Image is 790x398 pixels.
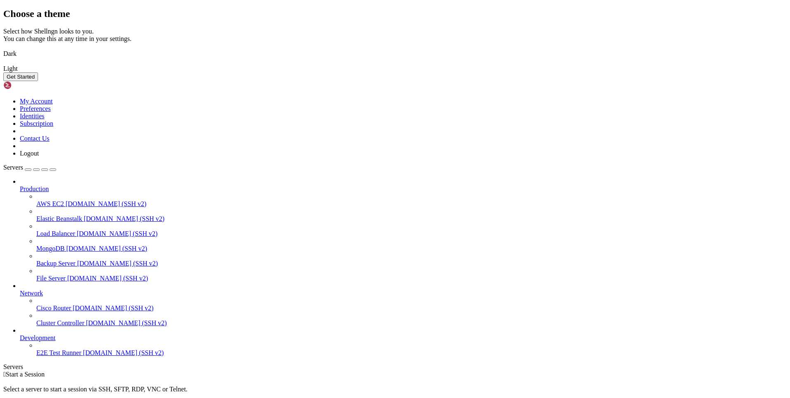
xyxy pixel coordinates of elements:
span: [DOMAIN_NAME] (SSH v2) [66,245,147,252]
a: File Server [DOMAIN_NAME] (SSH v2) [36,275,787,282]
span: Servers [3,164,23,171]
span: Elastic Beanstalk [36,215,82,222]
a: Production [20,185,787,193]
li: Elastic Beanstalk [DOMAIN_NAME] (SSH v2) [36,208,787,223]
span: MongoDB [36,245,64,252]
span: [DOMAIN_NAME] (SSH v2) [66,200,147,207]
span: [DOMAIN_NAME] (SSH v2) [73,304,154,312]
a: Network [20,290,787,297]
li: Backup Server [DOMAIN_NAME] (SSH v2) [36,252,787,267]
a: Subscription [20,120,53,127]
div: Servers [3,363,787,371]
span: [DOMAIN_NAME] (SSH v2) [83,349,164,356]
a: AWS EC2 [DOMAIN_NAME] (SSH v2) [36,200,787,208]
li: Load Balancer [DOMAIN_NAME] (SSH v2) [36,223,787,237]
h2: Choose a theme [3,8,787,19]
li: E2E Test Runner [DOMAIN_NAME] (SSH v2) [36,342,787,357]
img: Shellngn [3,81,51,89]
span: [DOMAIN_NAME] (SSH v2) [77,230,158,237]
li: Production [20,178,787,282]
a: Load Balancer [DOMAIN_NAME] (SSH v2) [36,230,787,237]
a: Contact Us [20,135,50,142]
a: E2E Test Runner [DOMAIN_NAME] (SSH v2) [36,349,787,357]
span: [DOMAIN_NAME] (SSH v2) [77,260,158,267]
li: MongoDB [DOMAIN_NAME] (SSH v2) [36,237,787,252]
li: Network [20,282,787,327]
li: Cluster Controller [DOMAIN_NAME] (SSH v2) [36,312,787,327]
li: File Server [DOMAIN_NAME] (SSH v2) [36,267,787,282]
div: Light [3,65,787,72]
a: Logout [20,150,39,157]
a: Backup Server [DOMAIN_NAME] (SSH v2) [36,260,787,267]
div: Dark [3,50,787,58]
div: Select how Shellngn looks to you. You can change this at any time in your settings. [3,28,787,43]
li: Cisco Router [DOMAIN_NAME] (SSH v2) [36,297,787,312]
span: E2E Test Runner [36,349,81,356]
span:  [3,371,6,378]
span: [DOMAIN_NAME] (SSH v2) [67,275,148,282]
a: MongoDB [DOMAIN_NAME] (SSH v2) [36,245,787,252]
a: Identities [20,113,45,120]
span: File Server [36,275,66,282]
a: Cluster Controller [DOMAIN_NAME] (SSH v2) [36,319,787,327]
span: Network [20,290,43,297]
button: Get Started [3,72,38,81]
span: Load Balancer [36,230,75,237]
span: [DOMAIN_NAME] (SSH v2) [84,215,165,222]
span: Cluster Controller [36,319,84,326]
li: Development [20,327,787,357]
span: Development [20,334,55,341]
a: Development [20,334,787,342]
span: AWS EC2 [36,200,64,207]
a: My Account [20,98,53,105]
a: Cisco Router [DOMAIN_NAME] (SSH v2) [36,304,787,312]
span: Start a Session [6,371,45,378]
a: Elastic Beanstalk [DOMAIN_NAME] (SSH v2) [36,215,787,223]
a: Preferences [20,105,51,112]
span: Production [20,185,49,192]
a: Servers [3,164,56,171]
li: AWS EC2 [DOMAIN_NAME] (SSH v2) [36,193,787,208]
span: Backup Server [36,260,76,267]
span: Cisco Router [36,304,71,312]
span: [DOMAIN_NAME] (SSH v2) [86,319,167,326]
